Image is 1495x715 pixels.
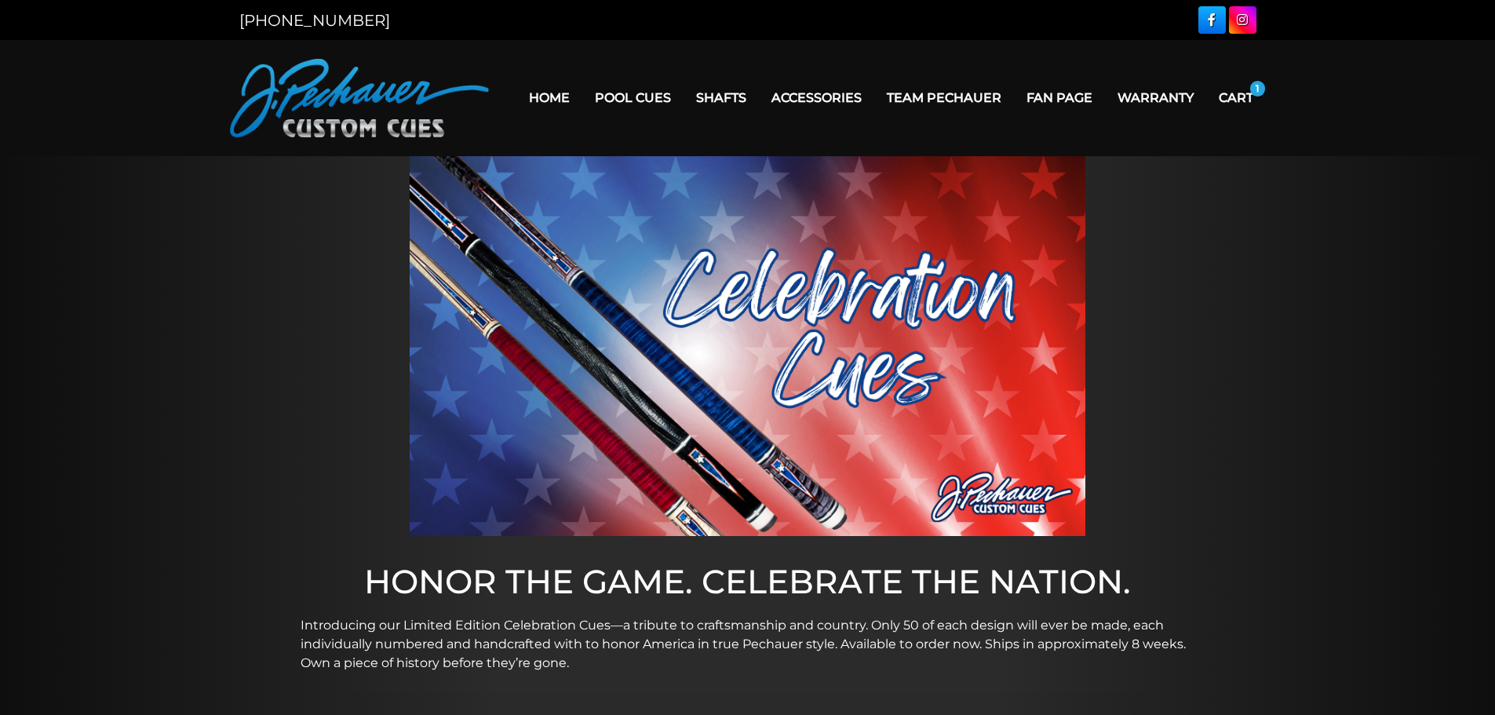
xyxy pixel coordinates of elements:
[239,11,390,30] a: [PHONE_NUMBER]
[230,59,489,137] img: Pechauer Custom Cues
[759,78,874,118] a: Accessories
[582,78,684,118] a: Pool Cues
[684,78,759,118] a: Shafts
[516,78,582,118] a: Home
[874,78,1014,118] a: Team Pechauer
[1014,78,1105,118] a: Fan Page
[1105,78,1206,118] a: Warranty
[301,616,1195,673] p: Introducing our Limited Edition Celebration Cues—a tribute to craftsmanship and country. Only 50 ...
[1206,78,1266,118] a: Cart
